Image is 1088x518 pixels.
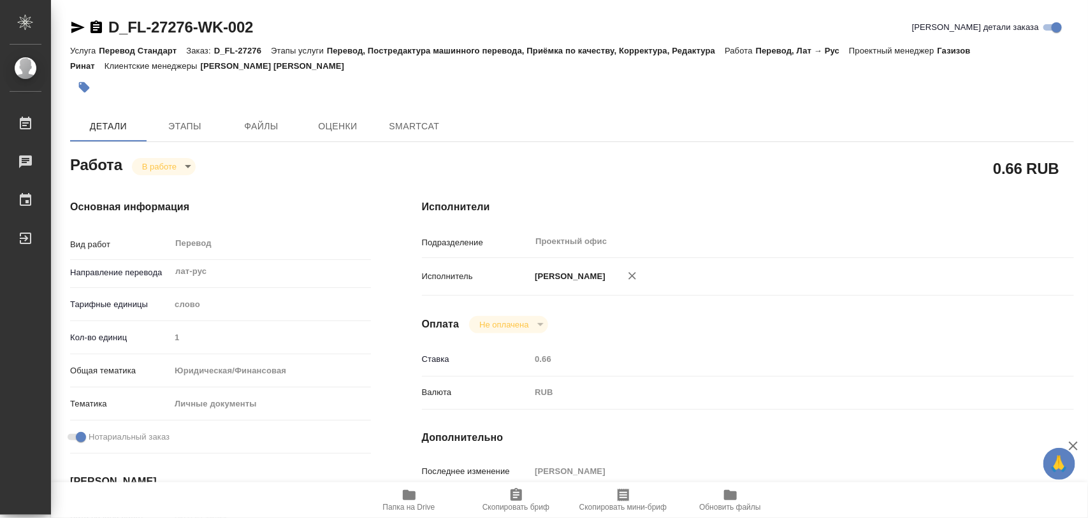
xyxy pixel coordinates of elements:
p: Перевод, Постредактура машинного перевода, Приёмка по качеству, Корректура, Редактура [327,46,725,55]
h4: Исполнители [422,199,1074,215]
p: Клиентские менеджеры [105,61,201,71]
p: Общая тематика [70,364,170,377]
h4: Дополнительно [422,430,1074,445]
p: [PERSON_NAME] [530,270,606,283]
span: 🙏 [1048,450,1070,477]
span: Нотариальный заказ [89,431,170,443]
button: Скопировать ссылку [89,20,104,35]
p: Валюта [422,386,531,399]
span: SmartCat [384,119,445,134]
h2: 0.66 RUB [993,157,1059,179]
p: Кол-во единиц [70,331,170,344]
p: Последнее изменение [422,465,531,478]
div: Юридическая/Финансовая [170,360,370,382]
p: Этапы услуги [271,46,327,55]
span: Скопировать бриф [482,503,549,512]
p: Подразделение [422,236,531,249]
input: Пустое поле [530,350,1019,368]
div: В работе [132,158,196,175]
span: Оценки [307,119,368,134]
p: [PERSON_NAME] [PERSON_NAME] [201,61,354,71]
span: [PERSON_NAME] детали заказа [912,21,1039,34]
span: Детали [78,119,139,134]
p: Ставка [422,353,531,366]
p: Перевод Стандарт [99,46,186,55]
h4: [PERSON_NAME] [70,474,371,489]
button: Обновить файлы [677,482,784,518]
span: Скопировать мини-бриф [579,503,667,512]
p: Перевод, Лат → Рус [756,46,849,55]
div: слово [170,294,370,315]
div: Личные документы [170,393,370,415]
button: 🙏 [1043,448,1075,480]
span: Этапы [154,119,215,134]
span: Файлы [231,119,292,134]
div: В работе [469,316,548,333]
h2: Работа [70,152,122,175]
button: Удалить исполнителя [618,262,646,290]
p: Вид работ [70,238,170,251]
span: Обновить файлы [699,503,761,512]
p: Исполнитель [422,270,531,283]
button: Добавить тэг [70,73,98,101]
a: D_FL-27276-WK-002 [108,18,253,36]
button: Папка на Drive [356,482,463,518]
p: Заказ: [186,46,214,55]
p: Тарифные единицы [70,298,170,311]
h4: Оплата [422,317,460,332]
p: Направление перевода [70,266,170,279]
input: Пустое поле [170,328,370,347]
p: Работа [725,46,756,55]
h4: Основная информация [70,199,371,215]
button: Не оплачена [475,319,532,330]
input: Пустое поле [530,462,1019,480]
p: Тематика [70,398,170,410]
p: Проектный менеджер [849,46,937,55]
button: Скопировать ссылку для ЯМессенджера [70,20,85,35]
p: Услуга [70,46,99,55]
p: D_FL-27276 [214,46,271,55]
div: RUB [530,382,1019,403]
button: Скопировать бриф [463,482,570,518]
button: В работе [138,161,180,172]
button: Скопировать мини-бриф [570,482,677,518]
span: Папка на Drive [383,503,435,512]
